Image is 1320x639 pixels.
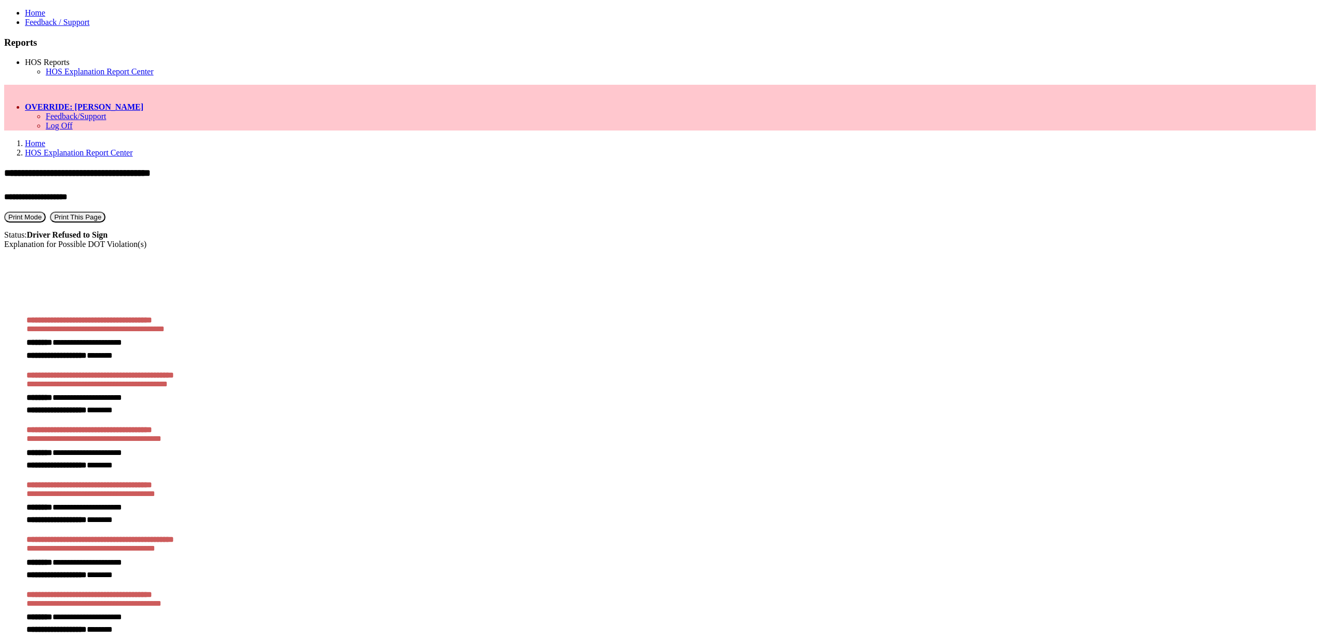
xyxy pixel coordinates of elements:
a: Feedback / Support [25,18,89,27]
a: Log Off [46,121,73,130]
strong: Driver Refused to Sign [27,230,108,239]
h3: Reports [4,37,1316,48]
div: Status: [4,230,1316,240]
a: OVERRIDE: [PERSON_NAME] [25,102,143,111]
a: Home [25,8,45,17]
a: HOS Reports [25,58,70,67]
a: Home [25,139,45,148]
button: Print Mode [4,212,46,223]
a: HOS Explanation Report Center [25,148,133,157]
a: Feedback/Support [46,112,106,121]
div: Explanation for Possible DOT Violation(s) [4,240,1316,249]
a: HOS Explanation Report Center [46,67,154,76]
button: Print This Page [50,212,105,223]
